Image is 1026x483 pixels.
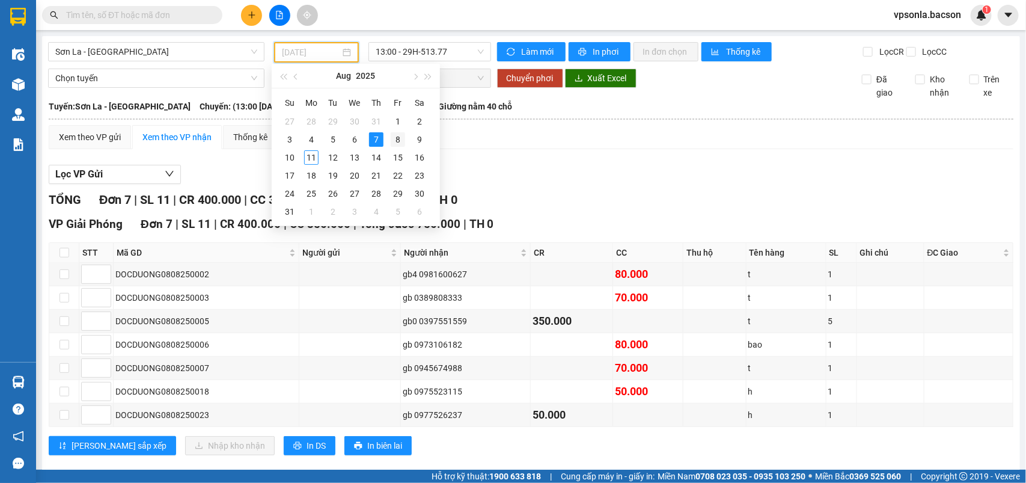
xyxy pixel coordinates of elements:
div: gb0 0397551559 [403,315,528,328]
div: 7 [369,132,383,147]
div: 29 [391,186,405,201]
span: Decrease Value [97,298,111,307]
div: 1 [828,385,855,398]
td: 2025-08-21 [365,167,387,185]
span: copyright [959,472,968,481]
td: 2025-07-29 [322,112,344,131]
td: DOCDUONG0808250003 [114,286,299,310]
button: printerIn DS [284,436,335,455]
td: 2025-08-06 [344,131,365,149]
button: plus [241,5,262,26]
td: 2025-08-12 [322,149,344,167]
th: STT [79,243,114,263]
div: h [748,408,824,422]
td: 2025-08-09 [409,131,430,149]
div: 2 [326,205,340,219]
div: 12 [326,150,340,165]
div: 70.000 [615,289,682,306]
td: 2025-07-30 [344,112,365,131]
span: down [101,393,108,400]
div: bao [748,338,824,351]
div: 1 [391,114,405,129]
div: 16 [412,150,427,165]
span: download [575,74,583,84]
span: Đã giao [872,73,906,99]
div: 14 [369,150,383,165]
div: 19 [326,168,340,183]
td: 2025-08-30 [409,185,430,203]
div: DOCDUONG0808250002 [115,268,297,281]
span: | [463,217,466,231]
span: Lọc CC [918,45,949,58]
span: | [176,217,179,231]
div: DOCDUONG0808250023 [115,408,297,422]
span: In phơi [593,45,621,58]
span: caret-down [1003,10,1014,20]
div: 9 [412,132,427,147]
div: 17 [282,168,297,183]
span: bar-chart [711,48,721,57]
td: 2025-09-01 [301,203,322,221]
td: 2025-07-31 [365,112,387,131]
span: up [101,408,108,415]
div: t [748,291,824,304]
strong: 1900 633 818 [489,472,541,481]
td: DOCDUONG0808250007 [114,357,299,380]
td: 2025-08-04 [301,131,322,149]
th: Tên hàng [747,243,826,263]
span: ĐC Giao [927,246,1001,259]
td: 2025-09-03 [344,203,365,221]
button: downloadXuất Excel [565,69,637,88]
span: Increase Value [97,359,111,368]
div: 1 [828,361,855,375]
td: 2025-09-02 [322,203,344,221]
span: Increase Value [97,289,111,298]
span: Decrease Value [97,321,111,330]
span: printer [578,48,588,57]
span: Trên xe [979,73,1014,99]
div: Xem theo VP nhận [142,131,212,144]
div: 1 [828,268,855,281]
div: 10 [282,150,297,165]
span: file-add [275,11,284,19]
span: VP Giải Phóng [49,217,123,231]
div: 1 [828,291,855,304]
span: Decrease Value [97,415,111,424]
input: Tìm tên, số ĐT hoặc mã đơn [66,8,208,22]
div: gb 0389808333 [403,291,528,304]
button: sort-ascending[PERSON_NAME] sắp xếp [49,436,176,455]
div: 5 [391,205,405,219]
th: CC [613,243,684,263]
span: search [50,11,58,19]
div: 27 [282,114,297,129]
button: aim [297,5,318,26]
div: gb 0975523115 [403,385,528,398]
td: DOCDUONG0808250018 [114,380,299,404]
div: 1 [828,338,855,351]
div: 8 [391,132,405,147]
th: Su [279,93,301,112]
span: ⚪️ [808,474,812,479]
div: 2 [412,114,427,129]
th: Tu [322,93,344,112]
div: gb 0945674988 [403,361,528,375]
span: vpsonla.bacson [884,7,971,22]
span: Increase Value [97,383,111,392]
div: 1 [828,408,855,422]
span: | [910,470,912,483]
span: printer [354,441,362,451]
th: Fr [387,93,409,112]
td: 2025-08-28 [365,185,387,203]
td: 2025-08-05 [322,131,344,149]
div: 28 [369,186,383,201]
td: 2025-08-03 [279,131,301,149]
button: file-add [269,5,290,26]
span: Thống kê [726,45,762,58]
td: 2025-08-23 [409,167,430,185]
div: 70.000 [615,360,682,377]
span: TỔNG [49,192,81,207]
div: 50.000 [615,383,682,400]
span: Decrease Value [97,345,111,354]
button: In đơn chọn [634,42,699,61]
span: Loại xe: Giường nằm 40 chỗ [408,100,512,113]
